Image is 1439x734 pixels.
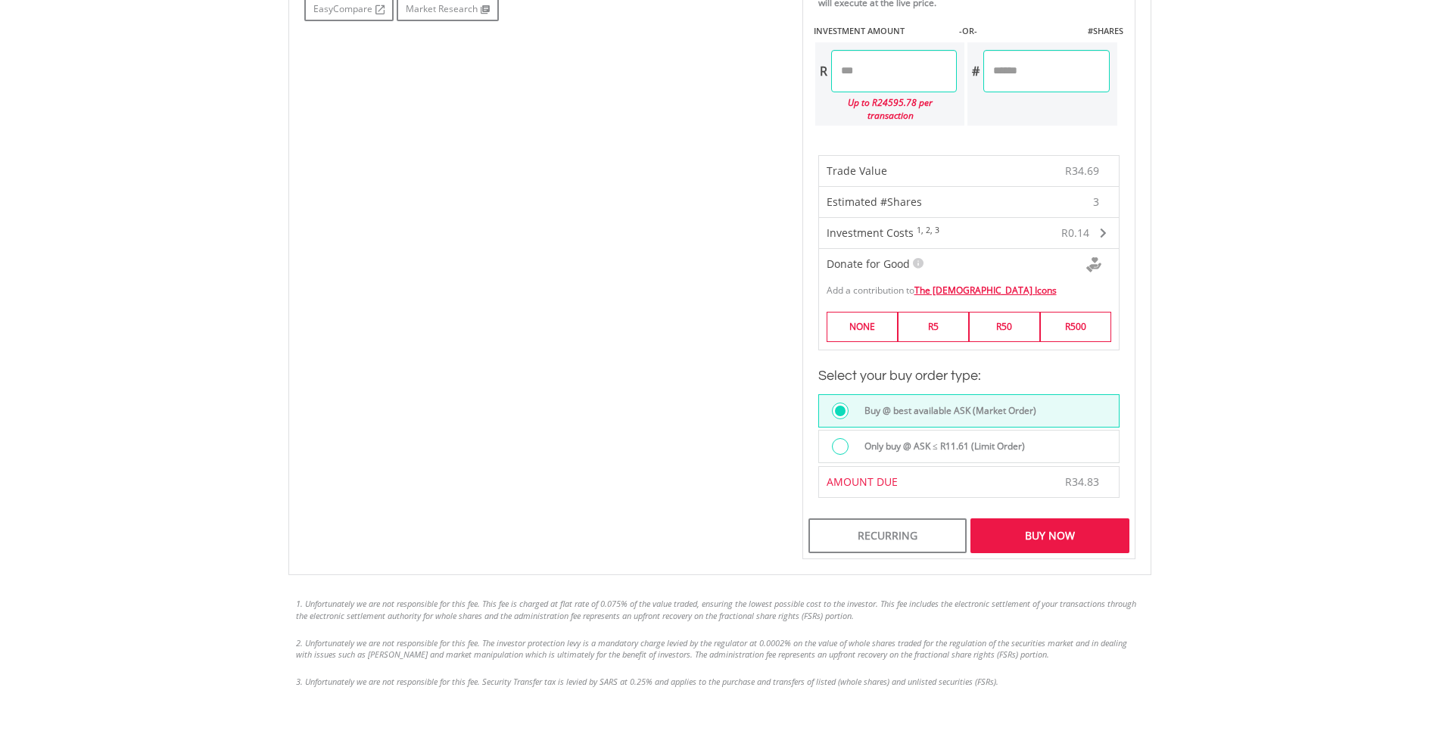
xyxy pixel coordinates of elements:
label: R5 [898,312,969,341]
sup: 1, 2, 3 [917,225,939,235]
label: INVESTMENT AMOUNT [814,25,905,37]
li: 2. Unfortunately we are not responsible for this fee. The investor protection levy is a mandatory... [296,637,1144,661]
h3: Select your buy order type: [818,365,1120,387]
span: R34.83 [1065,474,1099,489]
div: R [815,50,831,92]
span: 3 [1093,194,1099,210]
div: # [967,50,983,92]
div: Buy Now [970,518,1129,553]
img: Donte For Good [1086,257,1101,272]
span: Estimated #Shares [827,194,922,209]
span: Trade Value [827,163,887,178]
li: 3. Unfortunately we are not responsible for this fee. Security Transfer tax is levied by SARS at ... [296,676,1144,688]
span: R0.14 [1061,225,1089,240]
label: R50 [969,312,1040,341]
div: Up to R24595.78 per transaction [815,92,958,126]
label: NONE [827,312,898,341]
span: Investment Costs [827,225,914,240]
a: The [DEMOGRAPHIC_DATA] Icons [914,284,1057,297]
label: -OR- [959,25,977,37]
label: R500 [1040,312,1111,341]
span: AMOUNT DUE [827,474,898,489]
li: 1. Unfortunately we are not responsible for this fee. This fee is charged at flat rate of 0.075% ... [296,598,1144,621]
span: Donate for Good [827,257,910,271]
label: Only buy @ ASK ≤ R11.61 (Limit Order) [855,438,1025,455]
label: #SHARES [1088,25,1123,37]
div: Recurring [808,518,967,553]
span: R34.69 [1065,163,1099,178]
div: Add a contribution to [819,276,1119,297]
label: Buy @ best available ASK (Market Order) [855,403,1036,419]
